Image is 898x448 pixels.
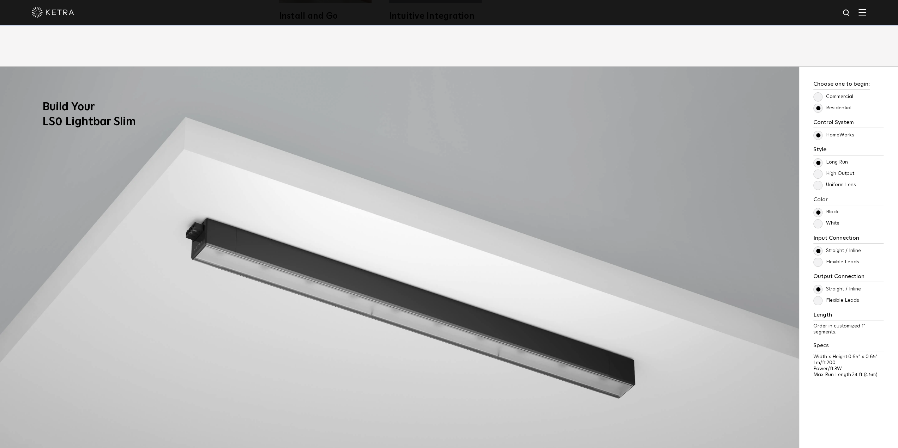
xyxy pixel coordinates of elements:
p: Power/ft: [813,366,884,372]
label: Flexible Leads [813,297,859,303]
img: ketra-logo-2019-white [32,7,74,18]
h3: Choose one to begin: [813,81,870,90]
label: High Output [813,171,854,177]
h3: Style [813,146,884,155]
label: Flexible Leads [813,259,859,265]
h3: Output Connection [813,273,884,282]
h3: Control System [813,119,884,128]
h3: Specs [813,342,884,351]
span: Order in customized 1" segments. [813,324,865,335]
label: Uniform Lens [813,182,856,188]
label: Straight / Inline [813,286,861,292]
h3: Length [813,312,884,320]
label: Residential [813,105,851,111]
span: 24 ft (4.5m) [852,372,878,377]
label: Commercial [813,94,853,100]
img: search icon [842,9,851,18]
img: Hamburger%20Nav.svg [858,9,866,16]
label: Straight / Inline [813,248,861,254]
label: HomeWorks [813,132,854,138]
span: 200 [827,360,836,365]
p: Max Run Length: [813,372,884,378]
h3: Color [813,196,884,205]
p: Width x Height: [813,354,884,360]
label: White [813,220,839,226]
p: Lm/ft: [813,360,884,366]
span: 3W [834,366,842,371]
label: Long Run [813,159,848,165]
h3: Input Connection [813,235,884,244]
label: Black [813,209,839,215]
span: 0.65" x 0.65" [848,354,878,359]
